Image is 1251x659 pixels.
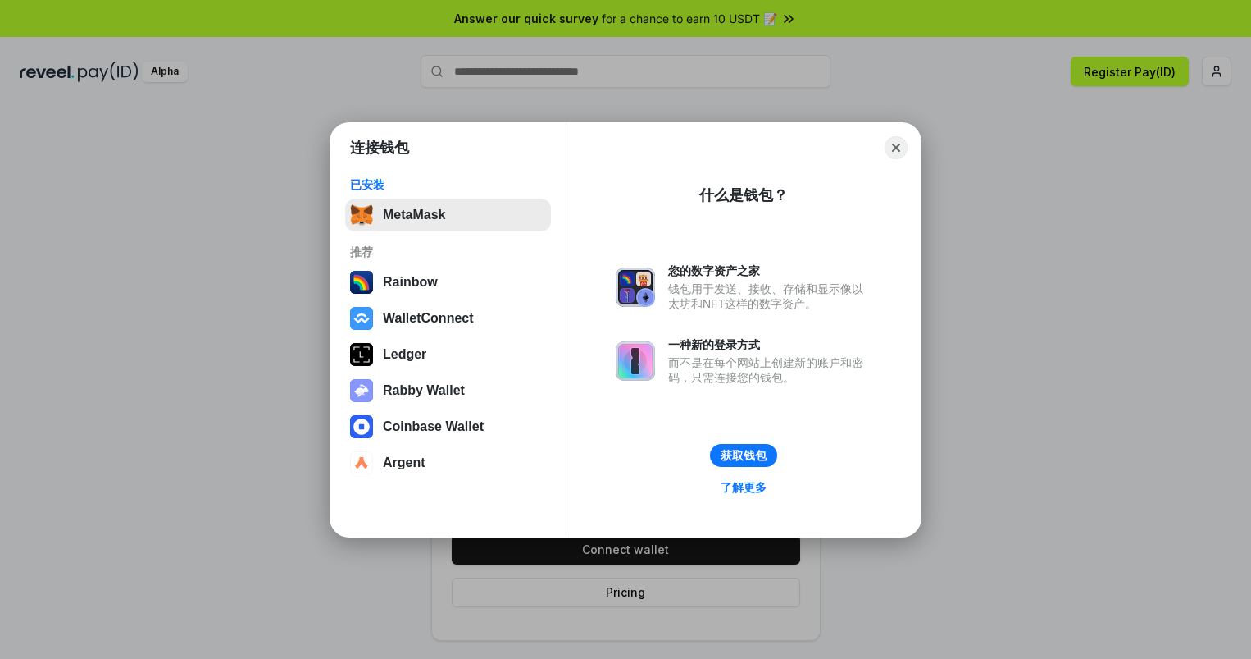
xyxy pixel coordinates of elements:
button: WalletConnect [345,302,551,335]
img: svg+xml,%3Csvg%20xmlns%3D%22http%3A%2F%2Fwww.w3.org%2F2000%2Fsvg%22%20fill%3D%22none%22%20viewBox... [350,379,373,402]
button: Close [885,136,908,159]
img: svg+xml,%3Csvg%20xmlns%3D%22http%3A%2F%2Fwww.w3.org%2F2000%2Fsvg%22%20fill%3D%22none%22%20viewBox... [616,268,655,307]
div: Ledger [383,347,426,362]
div: 您的数字资产之家 [668,263,871,278]
div: Rabby Wallet [383,383,465,398]
a: 了解更多 [711,477,776,498]
img: svg+xml,%3Csvg%20width%3D%2228%22%20height%3D%2228%22%20viewBox%3D%220%200%2028%2028%22%20fill%3D... [350,307,373,330]
button: Rabby Wallet [345,374,551,407]
div: Rainbow [383,275,438,290]
div: 一种新的登录方式 [668,337,871,352]
button: Rainbow [345,266,551,299]
h1: 连接钱包 [350,138,409,158]
button: Ledger [345,338,551,371]
div: 已安装 [350,177,546,192]
div: 什么是钱包？ [699,185,788,205]
button: Coinbase Wallet [345,410,551,443]
div: MetaMask [383,208,445,222]
div: Argent [383,455,425,470]
img: svg+xml,%3Csvg%20xmlns%3D%22http%3A%2F%2Fwww.w3.org%2F2000%2Fsvg%22%20fill%3D%22none%22%20viewBox... [616,341,655,381]
button: 获取钱包 [710,444,777,467]
img: svg+xml,%3Csvg%20width%3D%2228%22%20height%3D%2228%22%20viewBox%3D%220%200%2028%2028%22%20fill%3D... [350,415,373,438]
div: WalletConnect [383,311,474,326]
div: Coinbase Wallet [383,419,484,434]
img: svg+xml,%3Csvg%20xmlns%3D%22http%3A%2F%2Fwww.w3.org%2F2000%2Fsvg%22%20width%3D%2228%22%20height%3... [350,343,373,366]
div: 而不是在每个网站上创建新的账户和密码，只需连接您的钱包。 [668,355,871,385]
div: 获取钱包 [721,448,767,463]
button: Argent [345,446,551,479]
div: 钱包用于发送、接收、存储和显示像以太坊和NFT这样的数字资产。 [668,281,871,311]
button: MetaMask [345,199,551,231]
img: svg+xml,%3Csvg%20width%3D%22120%22%20height%3D%22120%22%20viewBox%3D%220%200%20120%20120%22%20fil... [350,271,373,294]
img: svg+xml,%3Csvg%20fill%3D%22none%22%20height%3D%2233%22%20viewBox%3D%220%200%2035%2033%22%20width%... [350,204,373,227]
div: 了解更多 [721,480,767,495]
div: 推荐 [350,245,546,259]
img: svg+xml,%3Csvg%20width%3D%2228%22%20height%3D%2228%22%20viewBox%3D%220%200%2028%2028%22%20fill%3D... [350,451,373,474]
